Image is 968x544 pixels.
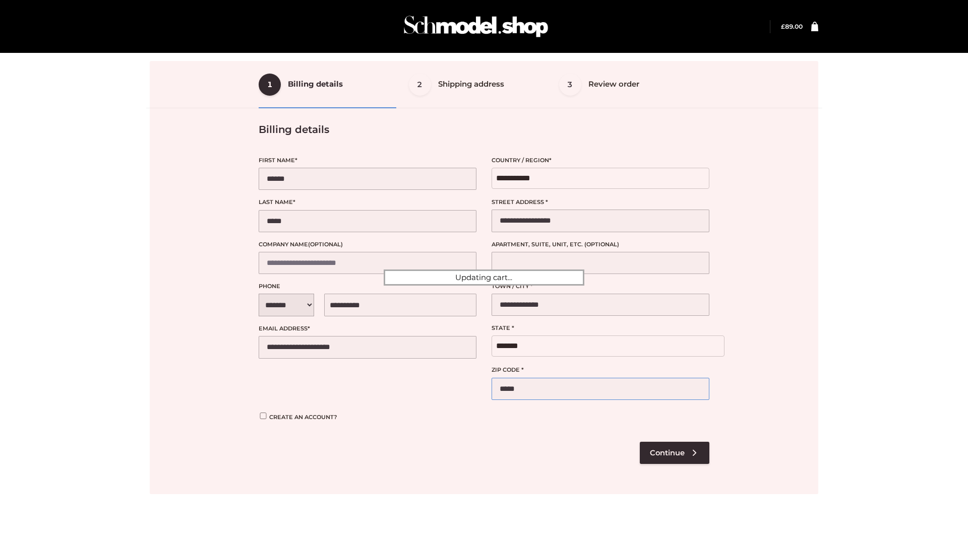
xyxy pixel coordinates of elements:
span: £ [781,23,785,30]
div: Updating cart... [384,269,584,286]
a: £89.00 [781,23,803,30]
bdi: 89.00 [781,23,803,30]
img: Schmodel Admin 964 [400,7,552,46]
